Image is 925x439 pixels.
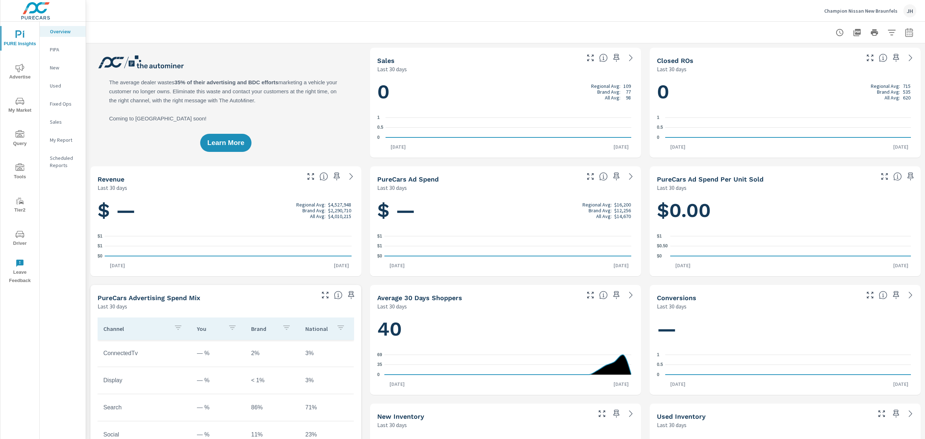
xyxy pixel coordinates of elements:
p: 109 [623,83,631,89]
p: All Avg: [310,213,326,219]
div: JH [903,4,916,17]
p: All Avg: [596,213,612,219]
p: New [50,64,80,71]
span: Save this to your personalized report [331,171,343,182]
button: Make Fullscreen [864,289,876,301]
p: 98 [626,95,631,101]
text: 1 [657,115,659,120]
button: Make Fullscreen [879,171,890,182]
td: — % [191,344,245,362]
p: PIPA [50,46,80,53]
p: [DATE] [386,143,411,150]
p: [DATE] [888,143,913,150]
h5: Revenue [98,175,124,183]
p: Brand Avg: [597,89,620,95]
h1: 40 [377,317,634,341]
a: See more details in report [905,408,916,419]
td: 3% [300,344,354,362]
span: Query [3,130,37,148]
button: Make Fullscreen [585,171,596,182]
p: Brand Avg: [589,208,612,213]
text: 0 [657,372,659,377]
text: 0 [657,135,659,140]
span: Save this to your personalized report [611,408,622,419]
span: Total sales revenue over the selected date range. [Source: This data is sourced from the dealer’s... [319,172,328,181]
span: Save this to your personalized report [611,52,622,64]
td: Display [98,371,191,389]
p: My Report [50,136,80,144]
span: Leave Feedback [3,259,37,285]
p: Regional Avg: [296,202,326,208]
p: Sales [50,118,80,125]
p: Regional Avg: [871,83,900,89]
td: ConnectedTv [98,344,191,362]
p: 620 [903,95,911,101]
span: A rolling 30 day total of daily Shoppers on the dealership website, averaged over the selected da... [599,291,608,299]
span: Average cost of advertising per each vehicle sold at the dealer over the selected date range. The... [893,172,902,181]
text: $0 [377,253,382,259]
p: Scheduled Reports [50,154,80,169]
span: The number of dealer-specified goals completed by a visitor. [Source: This data is provided by th... [879,291,887,299]
p: Champion Nissan New Braunfels [824,8,898,14]
a: See more details in report [625,52,637,64]
p: [DATE] [888,262,913,269]
div: Used [40,80,86,91]
p: [DATE] [670,262,696,269]
span: Save this to your personalized report [345,289,357,301]
span: Save this to your personalized report [611,171,622,182]
span: Save this to your personalized report [890,408,902,419]
h5: PureCars Advertising Spend Mix [98,294,200,302]
text: 0.5 [377,125,383,130]
p: Brand [251,325,276,332]
span: My Market [3,97,37,115]
p: [DATE] [888,380,913,388]
text: 0.5 [657,125,663,130]
p: Last 30 days [98,183,127,192]
h1: 0 [657,80,913,104]
p: [DATE] [384,262,410,269]
td: 3% [300,371,354,389]
p: Regional Avg: [582,202,612,208]
p: $4,010,215 [328,213,351,219]
p: [DATE] [665,143,690,150]
a: See more details in report [625,171,637,182]
p: Last 30 days [377,65,407,73]
span: Save this to your personalized report [890,289,902,301]
text: 0 [377,135,380,140]
div: Overview [40,26,86,37]
text: 69 [377,352,382,357]
h5: PureCars Ad Spend Per Unit Sold [657,175,763,183]
button: "Export Report to PDF" [850,25,864,40]
h1: $ — [377,198,634,223]
text: $0 [98,253,103,259]
p: All Avg: [885,95,900,101]
p: [DATE] [608,380,634,388]
h5: Average 30 Days Shoppers [377,294,462,302]
td: Search [98,398,191,417]
p: Last 30 days [657,421,687,429]
span: Number of Repair Orders Closed by the selected dealership group over the selected time range. [So... [879,54,887,62]
span: Advertise [3,64,37,81]
div: New [40,62,86,73]
p: Last 30 days [657,65,687,73]
h5: Sales [377,57,395,64]
p: [DATE] [608,262,634,269]
p: [DATE] [665,380,690,388]
p: Brand Avg: [877,89,900,95]
p: $2,290,710 [328,208,351,213]
button: Learn More [200,134,251,152]
span: Learn More [207,140,244,146]
text: $0 [657,253,662,259]
span: Tier2 [3,197,37,214]
button: Make Fullscreen [319,289,331,301]
span: Save this to your personalized report [905,171,916,182]
a: See more details in report [625,408,637,419]
p: 77 [626,89,631,95]
p: [DATE] [384,380,410,388]
div: Scheduled Reports [40,153,86,171]
p: Last 30 days [657,302,687,311]
button: Print Report [867,25,882,40]
td: — % [191,398,245,417]
p: [DATE] [329,262,354,269]
a: See more details in report [905,52,916,64]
